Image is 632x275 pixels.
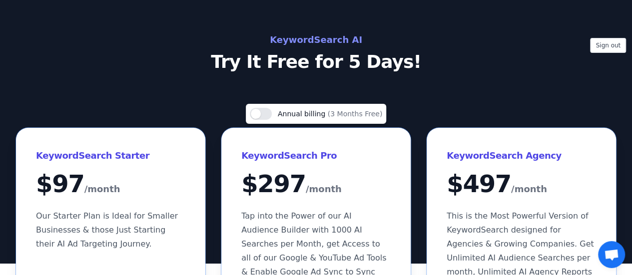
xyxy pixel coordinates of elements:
[447,148,596,164] h3: KeywordSearch Agency
[306,181,342,197] span: /month
[36,172,185,197] div: $ 97
[598,241,625,268] a: Open chat
[511,181,547,197] span: /month
[447,172,596,197] div: $ 497
[36,211,178,249] span: Our Starter Plan is Ideal for Smaller Businesses & those Just Starting their AI Ad Targeting Jour...
[84,181,120,197] span: /month
[241,148,391,164] h3: KeywordSearch Pro
[92,32,540,48] h2: KeywordSearch AI
[241,172,391,197] div: $ 297
[328,110,383,118] span: (3 Months Free)
[92,52,540,72] p: Try It Free for 5 Days!
[36,148,185,164] h3: KeywordSearch Starter
[278,110,328,118] span: Annual billing
[590,38,626,53] button: Sign out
